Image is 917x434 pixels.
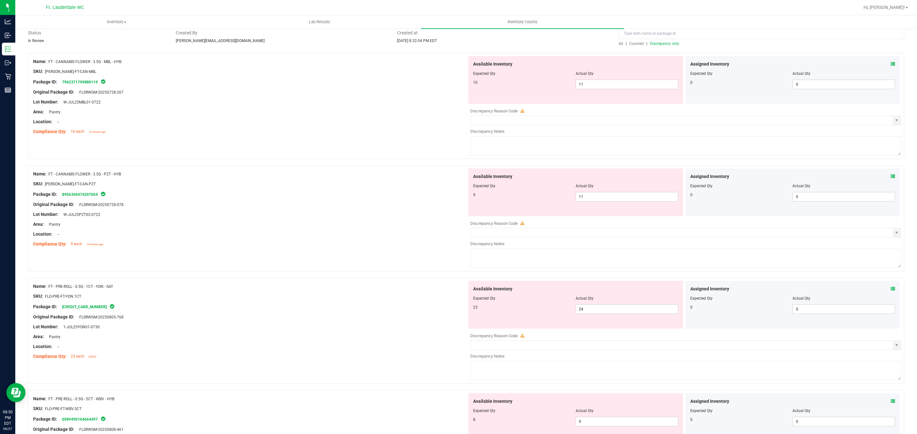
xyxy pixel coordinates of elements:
[690,80,793,85] div: 0
[628,41,646,46] a: Counted
[793,192,895,201] input: 0
[33,69,43,74] span: SKU:
[893,116,901,125] span: select
[62,417,98,422] a: 0589490164664497
[48,172,121,176] span: FT - CANNABIS FLOWER - 3.5G - PZT - HYB
[5,32,11,39] inline-svg: Inbound
[33,89,74,95] span: Original Package ID:
[33,241,67,246] span: Compliance Qty:
[45,69,96,74] span: [PERSON_NAME]-FT-CAN-MBL
[473,173,512,180] span: Available Inventory
[793,80,895,89] input: 0
[71,129,84,134] span: 10 each
[33,181,43,186] span: SKU:
[648,41,679,46] a: Discrepancy only
[5,18,11,25] inline-svg: Analytics
[470,221,518,226] span: Discrepancy Reason Code
[5,46,11,52] inline-svg: Inventory
[33,79,57,84] span: Package ID:
[46,110,60,114] span: Pantry
[33,192,57,197] span: Package ID:
[690,295,793,301] div: Expected Qty
[893,228,901,237] span: select
[793,417,895,426] input: 0
[33,212,58,217] span: Lot Number:
[62,305,107,309] a: [CREDIT_CARD_NUMBER]
[33,284,46,289] span: Name:
[33,119,52,124] span: Location:
[629,41,644,46] span: Counted
[793,305,895,314] input: 0
[576,296,594,301] span: Actual Qty
[89,355,96,358] span: [DATE]
[33,129,67,134] span: Compliance Qty:
[16,19,218,25] span: Inventory
[576,80,678,89] input: 11
[54,345,59,349] span: --
[619,41,626,46] a: All
[576,409,594,413] span: Actual Qty
[28,30,166,36] span: Status
[76,315,124,319] span: FLSRWGM-20250805-768
[46,5,84,10] span: Ft. Lauderdale WC
[690,286,729,292] span: Assigned Inventory
[473,184,495,188] span: Expected Qty
[60,325,100,329] span: 1-JUL25YON01-0730
[89,131,105,133] span: 15 minutes ago
[54,120,59,124] span: --
[470,128,901,135] div: Discrepancy Notes
[76,90,124,95] span: FLSRWGM-20250728-207
[33,334,44,339] span: Area:
[470,353,901,359] div: Discrepancy Notes
[690,398,729,405] span: Assigned Inventory
[576,71,594,76] span: Actual Qty
[473,71,495,76] span: Expected Qty
[48,284,113,289] span: FT - PRE-ROLL - 0.5G - 1CT - YON - SAT
[470,241,901,247] div: Discrepancy Notes
[54,232,59,237] span: --
[690,408,793,414] div: Expected Qty
[473,417,475,422] span: 8
[473,193,475,197] span: 9
[690,417,793,423] div: 0
[71,354,84,359] span: 23 each
[470,109,518,113] span: Discrepancy Reason Code
[793,295,895,301] div: Actual Qty
[690,192,793,198] div: 0
[176,39,265,43] span: [PERSON_NAME][EMAIL_ADDRESS][DOMAIN_NAME]
[864,5,905,10] span: Hi, [PERSON_NAME]!
[33,202,74,207] span: Original Package ID:
[650,41,679,46] span: Discrepancy only
[48,60,121,64] span: FT - CANNABIS FLOWER - 3.5G - MBL - HYB
[473,398,512,405] span: Available Inventory
[619,41,623,46] span: All
[86,243,103,246] span: 15 minutes ago
[576,192,678,201] input: 11
[646,41,647,46] span: |
[499,19,546,25] span: Inventory Counts
[3,426,12,431] p: 08/27
[46,222,60,227] span: Pantry
[5,73,11,80] inline-svg: Retail
[300,19,339,25] span: Lab Results
[109,303,115,309] span: In Sync
[33,59,46,64] span: Name:
[5,60,11,66] inline-svg: Outbound
[690,71,793,76] div: Expected Qty
[397,39,437,43] span: [DATE] 8:32:04 PM EDT
[421,15,624,29] a: Inventory Counts
[15,15,218,29] a: Inventory
[45,294,81,299] span: FLO-PRE-FT-YON.1CT
[46,335,60,339] span: Pantry
[619,28,904,39] input: Type item name or package id
[33,324,58,329] span: Lot Number:
[62,80,98,84] a: 7962371799880119
[71,242,82,246] span: 9 each
[576,184,594,188] span: Actual Qty
[33,99,58,104] span: Lot Number:
[473,409,495,413] span: Expected Qty
[33,231,52,237] span: Location:
[33,416,57,422] span: Package ID:
[473,80,478,85] span: 10
[576,417,678,426] input: 9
